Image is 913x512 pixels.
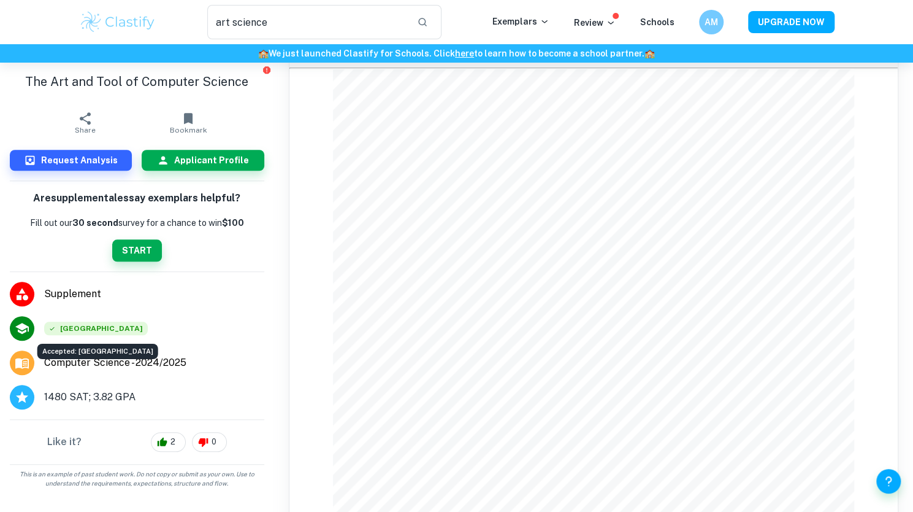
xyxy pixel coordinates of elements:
a: Schools [640,17,674,27]
span: Share [75,126,96,134]
button: Share [34,106,137,140]
span: 🏫 [258,48,269,58]
h6: We just launched Clastify for Schools. Click to learn how to become a school partner. [2,47,911,60]
span: Supplement [44,287,264,301]
span: 2 [164,436,182,448]
div: 0 [192,432,227,452]
p: Fill out our survey for a chance to win [30,216,244,230]
p: Exemplars [492,15,549,28]
button: Help and Feedback [876,469,901,494]
a: here [455,48,474,58]
strong: $100 [222,218,244,228]
button: Applicant Profile [142,150,264,171]
b: 30 second [72,218,118,228]
span: Bookmark [170,126,207,134]
div: Accepted: Carnegie Mellon University [44,322,148,335]
button: START [112,239,162,262]
span: [GEOGRAPHIC_DATA] [44,322,148,335]
button: Report issue [262,65,272,74]
h6: Request Analysis [41,153,118,167]
span: 0 [205,436,223,448]
button: Bookmark [137,106,240,140]
button: UPGRADE NOW [748,11,835,33]
h6: Applicant Profile [174,153,249,167]
h6: Like it? [47,435,82,449]
div: Accepted: [GEOGRAPHIC_DATA] [37,344,158,359]
h6: Are supplemental essay exemplars helpful? [33,191,240,206]
span: Computer Science - 2024/2025 [44,355,186,370]
p: Review [574,16,616,29]
button: AM [699,10,724,34]
h6: AM [704,15,718,29]
button: Request Analysis [10,150,132,171]
h1: The Art and Tool of Computer Science [10,72,264,91]
div: 2 [151,432,186,452]
span: This is an example of past student work. Do not copy or submit as your own. Use to understand the... [5,470,269,488]
span: 1480 SAT; 3.82 GPA [44,390,136,405]
img: Clastify logo [79,10,157,34]
span: 🏫 [644,48,655,58]
input: Search for any exemplars... [207,5,408,39]
a: Major and Application Year [44,355,196,370]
